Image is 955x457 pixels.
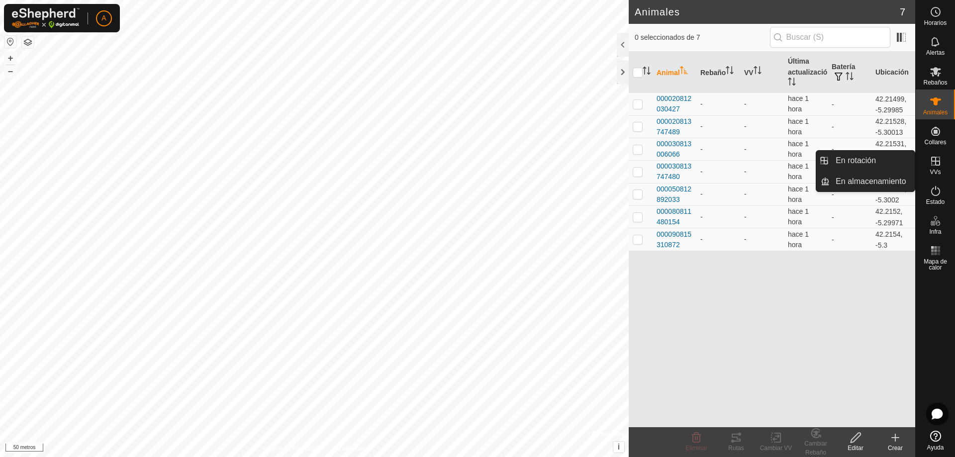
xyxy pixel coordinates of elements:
font: + [8,53,13,63]
font: Alertas [926,49,945,56]
font: Animales [923,109,948,116]
font: hace 1 hora [788,230,809,249]
span: 19 de agosto de 2025, 20:15 [788,162,809,181]
font: Rebaños [923,79,947,86]
font: - [744,122,747,130]
font: Estado [926,198,945,205]
font: En almacenamiento [836,177,906,185]
font: - [744,235,747,243]
font: Rebaño [700,69,726,77]
font: Ubicación [875,68,909,76]
font: - [700,122,703,130]
font: - [832,123,834,131]
span: 19 de agosto de 2025, 20:15 [788,185,809,203]
font: 000030813747480 [657,162,691,181]
font: - [700,100,703,108]
font: Contáctanos [332,445,366,452]
font: - [744,213,747,221]
font: - [744,190,747,198]
font: - [832,213,834,221]
font: Cambiar Rebaño [804,440,827,456]
a: En almacenamiento [830,172,915,191]
font: - [700,190,703,198]
font: Animales [635,6,680,17]
font: A [101,14,106,22]
a: Contáctanos [332,444,366,453]
font: - [700,213,703,221]
font: - [700,168,703,176]
font: Ayuda [927,444,944,451]
button: i [613,442,624,453]
font: VV [744,69,754,77]
font: 7 [900,6,905,17]
font: Collares [924,139,946,146]
font: Mapa de calor [924,258,947,271]
font: 0 seleccionados de 7 [635,33,700,41]
font: hace 1 hora [788,207,809,226]
font: - [832,100,834,108]
font: Cambiar VV [760,445,792,452]
font: – [8,66,13,76]
font: - [700,145,703,153]
font: Horarios [924,19,947,26]
span: 19 de agosto de 2025, 20:15 [788,117,809,136]
font: 000080811480154 [657,207,691,226]
font: - [832,236,834,244]
font: Animal [657,69,680,77]
p-sorticon: Activar para ordenar [788,79,796,87]
input: Buscar (S) [770,27,890,48]
span: 19 de agosto de 2025, 20:15 [788,94,809,113]
font: - [832,190,834,198]
font: Batería [832,63,855,71]
font: 42.21499, -5.29985 [875,94,906,113]
font: hace 1 hora [788,185,809,203]
font: - [744,145,747,153]
button: + [4,52,16,64]
p-sorticon: Activar para ordenar [726,68,734,76]
p-sorticon: Activar para ordenar [754,68,762,76]
span: 19 de agosto de 2025, 20:15 [788,230,809,249]
font: Rutas [728,445,744,452]
font: Crear [888,445,903,452]
font: hace 1 hora [788,94,809,113]
font: VVs [930,169,941,176]
span: 19 de agosto de 2025, 20:15 [788,207,809,226]
font: 42.21528, -5.30013 [875,117,906,136]
font: 000050812892033 [657,185,691,203]
font: Infra [929,228,941,235]
font: Editar [848,445,863,452]
font: 42.2154, -5.3 [875,230,903,249]
font: 000030813006066 [657,140,691,158]
font: 000020812030427 [657,94,691,113]
font: - [832,145,834,153]
font: 000020813747489 [657,117,691,136]
font: Última actualización [788,57,832,76]
a: Ayuda [916,427,955,455]
button: Restablecer mapa [4,36,16,48]
font: Política de Privacidad [263,445,320,452]
font: 000090815310872 [657,230,691,249]
font: - [700,235,703,243]
font: - [744,168,747,176]
button: Capas del Mapa [22,36,34,48]
li: En rotación [816,151,915,171]
font: hace 1 hora [788,140,809,158]
a: Política de Privacidad [263,444,320,453]
p-sorticon: Activar para ordenar [643,68,651,76]
font: 42.2152, -5.29971 [875,207,903,226]
font: En rotación [836,156,876,165]
font: Eliminar [685,445,707,452]
img: Logotipo de Gallagher [12,8,80,28]
font: i [618,443,620,451]
font: hace 1 hora [788,162,809,181]
font: - [744,100,747,108]
font: 42.21531, -5.29995 [875,140,906,159]
li: En almacenamiento [816,172,915,191]
p-sorticon: Activar para ordenar [680,68,688,76]
span: 19 de agosto de 2025, 20:15 [788,140,809,158]
a: En rotación [830,151,915,171]
font: hace 1 hora [788,117,809,136]
p-sorticon: Activar para ordenar [846,74,854,82]
button: – [4,65,16,77]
